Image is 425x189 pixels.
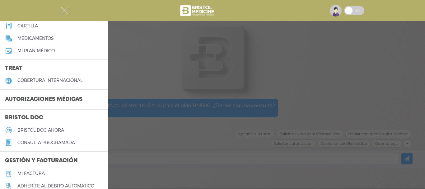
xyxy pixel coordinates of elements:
[17,36,54,41] h5: medicamentos
[17,171,45,176] h5: Mi factura
[17,128,64,133] h5: Bristol doc ahora
[330,5,342,17] img: profile-placeholder.svg
[17,48,55,54] h5: Mi plan médico
[61,7,68,15] img: Cober_menu-close-white.svg
[17,23,38,29] h5: cartilla
[17,183,94,189] h5: Adherite al débito automático
[17,140,75,145] h5: consulta programada
[17,78,82,83] h5: cobertura internacional
[179,3,216,18] img: bristol-medicine-blanco.png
